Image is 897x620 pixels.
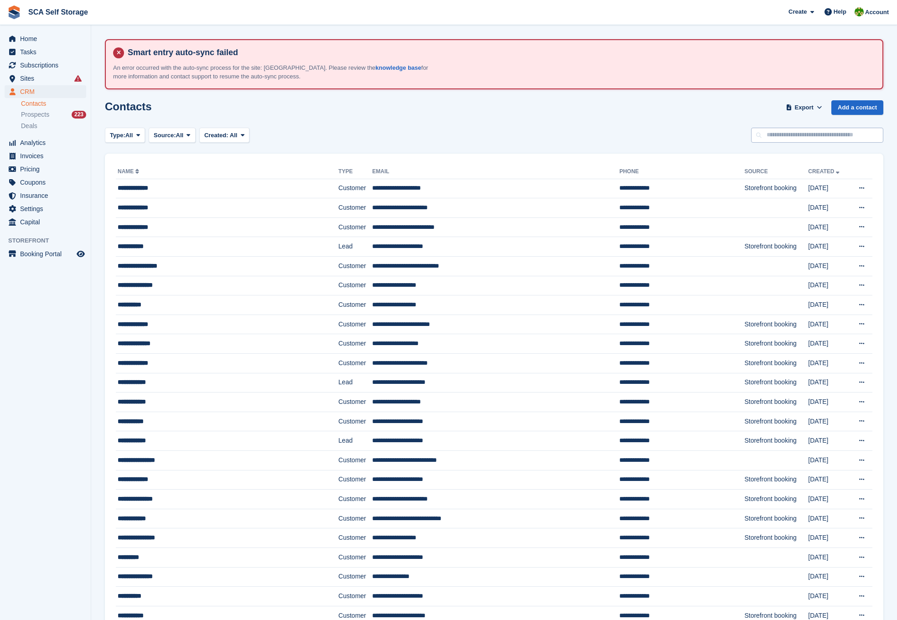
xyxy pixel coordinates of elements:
[149,128,196,143] button: Source: All
[784,100,824,115] button: Export
[21,110,86,119] a: Prospects 223
[808,548,849,567] td: [DATE]
[808,334,849,354] td: [DATE]
[20,59,75,72] span: Subscriptions
[20,248,75,260] span: Booking Portal
[808,373,849,393] td: [DATE]
[5,176,86,189] a: menu
[855,7,864,16] img: Sam Chapman
[788,7,807,16] span: Create
[619,165,744,179] th: Phone
[5,202,86,215] a: menu
[110,131,125,140] span: Type:
[865,8,889,17] span: Account
[5,85,86,98] a: menu
[338,198,372,218] td: Customer
[338,179,372,198] td: Customer
[808,179,849,198] td: [DATE]
[20,46,75,58] span: Tasks
[338,257,372,276] td: Customer
[744,431,808,451] td: Storefront booking
[744,509,808,528] td: Storefront booking
[744,165,808,179] th: Source
[744,490,808,509] td: Storefront booking
[808,451,849,470] td: [DATE]
[5,59,86,72] a: menu
[20,202,75,215] span: Settings
[808,567,849,587] td: [DATE]
[338,217,372,237] td: Customer
[338,567,372,587] td: Customer
[230,132,238,139] span: All
[75,248,86,259] a: Preview store
[808,412,849,431] td: [DATE]
[338,509,372,528] td: Customer
[5,163,86,176] a: menu
[744,334,808,354] td: Storefront booking
[20,150,75,162] span: Invoices
[20,189,75,202] span: Insurance
[808,431,849,451] td: [DATE]
[808,354,849,373] td: [DATE]
[338,315,372,334] td: Customer
[125,131,133,140] span: All
[113,63,432,81] p: An error occurred with the auto-sync process for the site: [GEOGRAPHIC_DATA]. Please review the f...
[338,431,372,451] td: Lead
[808,528,849,548] td: [DATE]
[72,111,86,119] div: 223
[8,236,91,245] span: Storefront
[338,276,372,295] td: Customer
[5,248,86,260] a: menu
[105,128,145,143] button: Type: All
[20,176,75,189] span: Coupons
[338,470,372,490] td: Customer
[25,5,92,20] a: SCA Self Storage
[21,122,37,130] span: Deals
[5,32,86,45] a: menu
[20,32,75,45] span: Home
[808,257,849,276] td: [DATE]
[808,587,849,606] td: [DATE]
[808,295,849,315] td: [DATE]
[338,587,372,606] td: Customer
[808,198,849,218] td: [DATE]
[744,412,808,431] td: Storefront booking
[338,165,372,179] th: Type
[338,393,372,412] td: Customer
[20,72,75,85] span: Sites
[744,373,808,393] td: Storefront booking
[375,64,421,71] a: knowledge base
[744,237,808,257] td: Storefront booking
[5,150,86,162] a: menu
[118,168,141,175] a: Name
[154,131,176,140] span: Source:
[808,509,849,528] td: [DATE]
[21,121,86,131] a: Deals
[338,373,372,393] td: Lead
[20,136,75,149] span: Analytics
[808,237,849,257] td: [DATE]
[808,490,849,509] td: [DATE]
[176,131,184,140] span: All
[338,237,372,257] td: Lead
[105,100,152,113] h1: Contacts
[338,490,372,509] td: Customer
[5,189,86,202] a: menu
[338,295,372,315] td: Customer
[199,128,249,143] button: Created: All
[20,163,75,176] span: Pricing
[74,75,82,82] i: Smart entry sync failures have occurred
[338,354,372,373] td: Customer
[808,315,849,334] td: [DATE]
[744,315,808,334] td: Storefront booking
[372,165,619,179] th: Email
[204,132,228,139] span: Created:
[744,179,808,198] td: Storefront booking
[21,110,49,119] span: Prospects
[21,99,86,108] a: Contacts
[744,354,808,373] td: Storefront booking
[20,216,75,228] span: Capital
[338,412,372,431] td: Customer
[338,334,372,354] td: Customer
[7,5,21,19] img: stora-icon-8386f47178a22dfd0bd8f6a31ec36ba5ce8667c1dd55bd0f319d3a0aa187defe.svg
